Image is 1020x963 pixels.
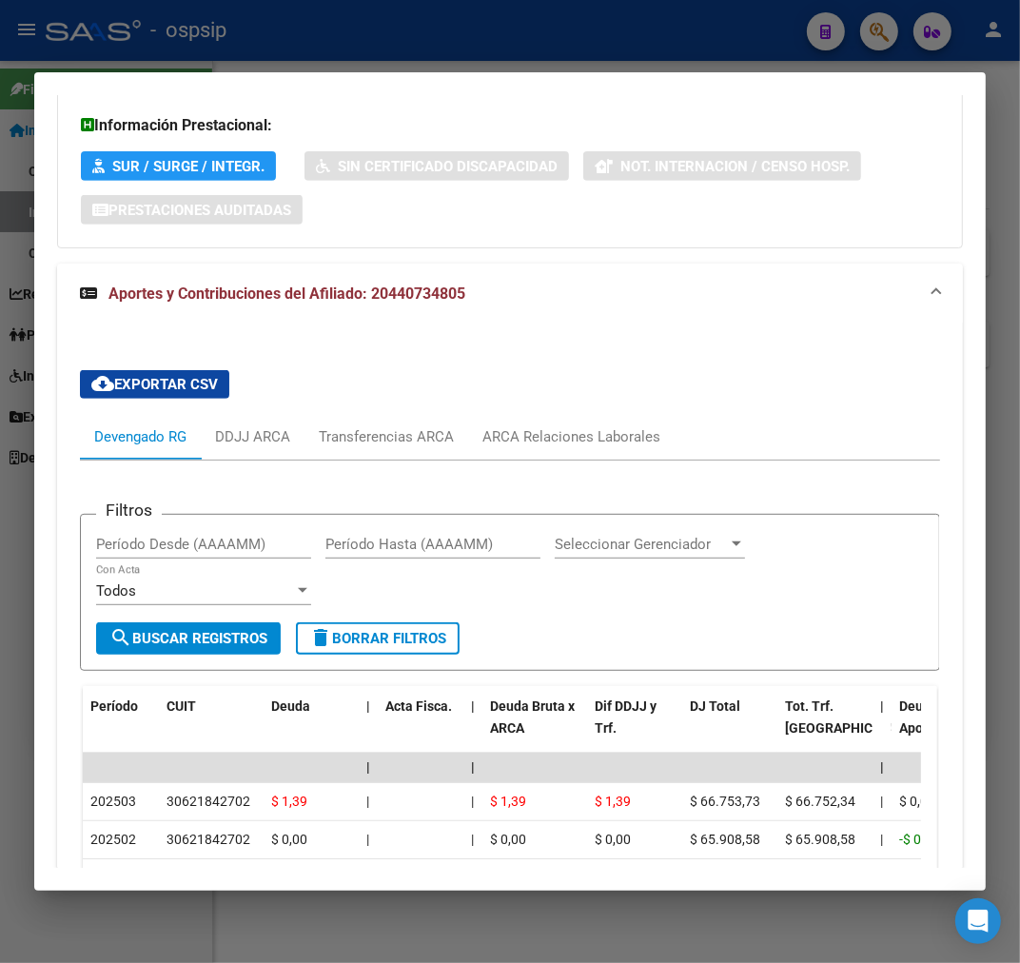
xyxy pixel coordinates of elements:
span: | [471,759,475,775]
span: $ 65.908,58 [690,832,760,847]
mat-expansion-panel-header: Aportes y Contribuciones del Afiliado: 20440734805 [57,264,963,324]
button: Buscar Registros [96,622,281,655]
datatable-header-cell: | [873,686,892,770]
span: | [366,698,370,714]
span: 202502 [90,832,136,847]
mat-icon: delete [309,626,332,649]
datatable-header-cell: Deuda [264,686,359,770]
span: | [880,759,884,775]
span: Borrar Filtros [309,630,446,647]
div: Devengado RG [94,426,186,447]
div: Open Intercom Messenger [955,898,1001,944]
div: 30621842702 [167,791,250,813]
span: $ 0,00 [595,832,631,847]
span: $ 0,00 [899,794,935,809]
span: | [366,759,370,775]
span: DJ Total [690,698,740,714]
datatable-header-cell: Deuda Aporte [892,686,987,770]
datatable-header-cell: Período [83,686,159,770]
span: Deuda [271,698,310,714]
span: Aportes y Contribuciones del Afiliado: 20440734805 [108,285,465,303]
button: Borrar Filtros [296,622,460,655]
span: Sin Certificado Discapacidad [338,158,558,175]
h3: Filtros [96,500,162,521]
div: DDJJ ARCA [215,426,290,447]
span: CUIT [167,698,196,714]
span: Deuda Aporte [899,698,940,736]
span: $ 1,39 [595,794,631,809]
span: Acta Fisca. [385,698,452,714]
div: ARCA Relaciones Laborales [482,426,660,447]
span: Prestaciones Auditadas [108,202,291,219]
span: | [880,832,883,847]
span: SUR / SURGE / INTEGR. [112,158,265,175]
button: Prestaciones Auditadas [81,195,303,225]
datatable-header-cell: CUIT [159,686,264,770]
span: | [471,794,474,809]
datatable-header-cell: Dif DDJJ y Trf. [587,686,682,770]
datatable-header-cell: | [359,686,378,770]
span: | [366,794,369,809]
h3: Información Prestacional: [81,114,939,137]
mat-icon: cloud_download [91,372,114,395]
span: $ 1,39 [271,794,307,809]
span: Seleccionar Gerenciador [555,536,728,553]
span: Exportar CSV [91,376,218,393]
span: $ 0,00 [271,832,307,847]
span: Deuda Bruta x ARCA [490,698,575,736]
span: $ 66.752,34 [785,794,855,809]
button: Not. Internacion / Censo Hosp. [583,151,861,181]
span: Tot. Trf. [GEOGRAPHIC_DATA] [785,698,914,736]
datatable-header-cell: Deuda Bruta x ARCA [482,686,587,770]
span: Buscar Registros [109,630,267,647]
span: Período [90,698,138,714]
datatable-header-cell: Acta Fisca. [378,686,463,770]
span: | [366,832,369,847]
span: -$ 0,01 [899,832,939,847]
span: $ 0,00 [490,832,526,847]
span: Not. Internacion / Censo Hosp. [620,158,850,175]
span: Dif DDJJ y Trf. [595,698,657,736]
span: $ 66.753,73 [690,794,760,809]
span: | [880,794,883,809]
datatable-header-cell: | [463,686,482,770]
span: $ 1,39 [490,794,526,809]
button: Exportar CSV [80,370,229,399]
div: 30621842702 [167,829,250,851]
span: 202503 [90,794,136,809]
span: | [471,698,475,714]
datatable-header-cell: Tot. Trf. Bruto [777,686,873,770]
button: Sin Certificado Discapacidad [304,151,569,181]
datatable-header-cell: DJ Total [682,686,777,770]
div: 30621842702 [167,867,250,889]
div: Transferencias ARCA [319,426,454,447]
span: | [471,832,474,847]
span: Todos [96,582,136,599]
button: SUR / SURGE / INTEGR. [81,151,276,181]
span: | [880,698,884,714]
mat-icon: search [109,626,132,649]
span: $ 65.908,58 [785,832,855,847]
